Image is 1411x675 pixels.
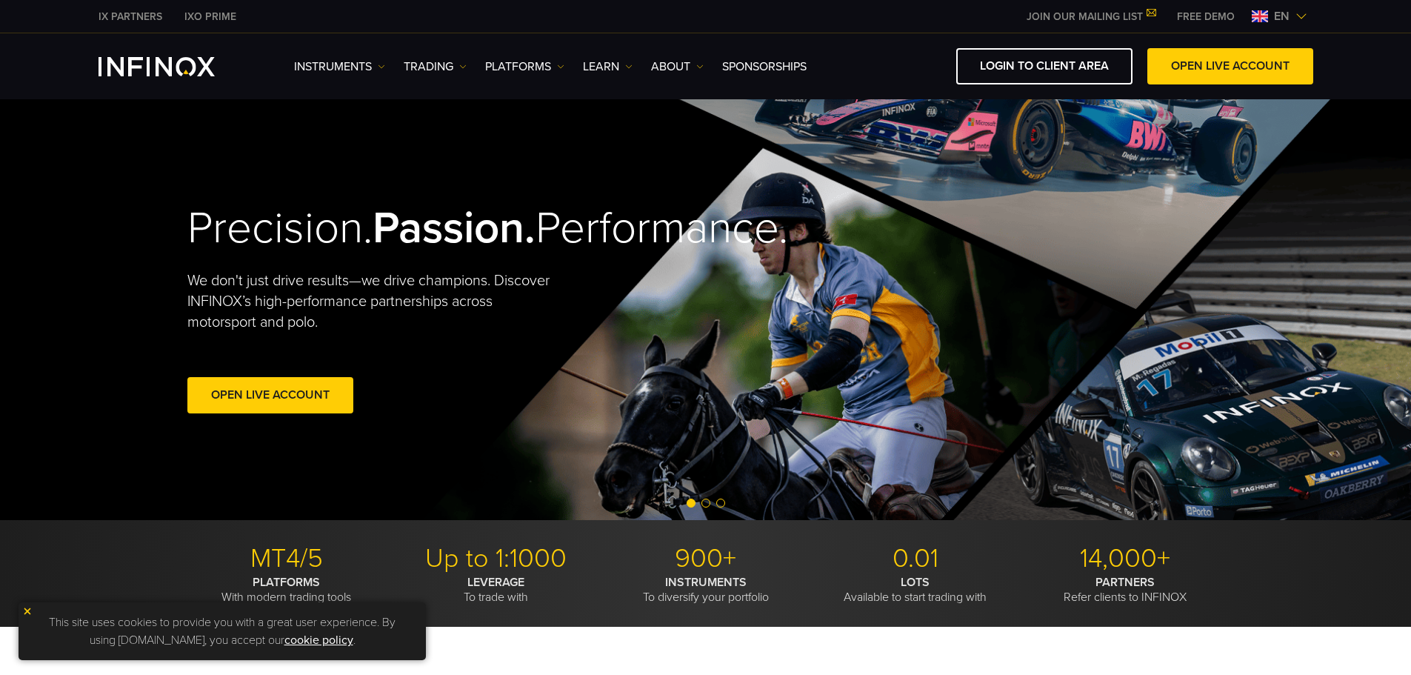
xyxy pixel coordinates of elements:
p: Available to start trading with [816,575,1015,605]
span: Go to slide 2 [701,499,710,508]
p: To trade with [397,575,596,605]
a: OPEN LIVE ACCOUNT [1147,48,1313,84]
a: LOGIN TO CLIENT AREA [956,48,1133,84]
a: Open Live Account [187,377,353,413]
a: INFINOX Logo [99,57,250,76]
strong: INSTRUMENTS [665,575,747,590]
a: SPONSORSHIPS [722,58,807,76]
p: Up to 1:1000 [397,542,596,575]
p: This site uses cookies to provide you with a great user experience. By using [DOMAIN_NAME], you a... [26,610,418,653]
a: INFINOX MENU [1166,9,1246,24]
p: 14,000+ [1026,542,1224,575]
strong: LOTS [901,575,930,590]
a: Learn [583,58,633,76]
img: yellow close icon [22,606,33,616]
span: en [1268,7,1295,25]
a: INFINOX [87,9,173,24]
p: 0.01 [816,542,1015,575]
a: cookie policy [284,633,353,648]
p: With modern trading tools [187,575,386,605]
strong: Passion. [373,202,536,255]
a: ABOUT [651,58,704,76]
strong: LEVERAGE [467,575,524,590]
p: MT4/5 [187,542,386,575]
a: JOIN OUR MAILING LIST [1015,10,1166,23]
span: Go to slide 1 [687,499,696,508]
a: PLATFORMS [485,58,564,76]
p: To diversify your portfolio [607,575,805,605]
a: TRADING [404,58,467,76]
a: Instruments [294,58,385,76]
p: Refer clients to INFINOX [1026,575,1224,605]
span: Go to slide 3 [716,499,725,508]
h2: Precision. Performance. [187,202,654,256]
p: 900+ [607,542,805,575]
strong: PARTNERS [1095,575,1155,590]
a: INFINOX [173,9,247,24]
p: We don't just drive results—we drive champions. Discover INFINOX’s high-performance partnerships ... [187,270,561,333]
strong: PLATFORMS [253,575,320,590]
